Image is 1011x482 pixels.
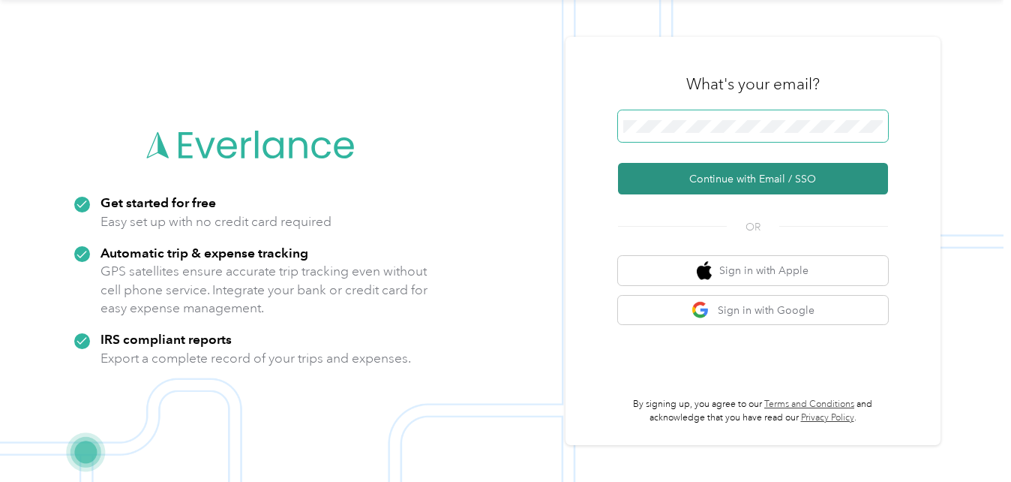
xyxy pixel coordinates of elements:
p: GPS satellites ensure accurate trip tracking even without cell phone service. Integrate your bank... [100,262,428,318]
button: google logoSign in with Google [618,296,888,325]
strong: IRS compliant reports [100,331,232,347]
a: Terms and Conditions [764,399,854,410]
button: apple logoSign in with Apple [618,256,888,285]
strong: Automatic trip & expense tracking [100,245,308,261]
img: google logo [691,301,710,320]
strong: Get started for free [100,194,216,210]
p: Easy set up with no credit card required [100,212,331,231]
span: OR [727,219,779,235]
img: apple logo [697,261,712,280]
a: Privacy Policy [801,412,854,423]
p: By signing up, you agree to our and acknowledge that you have read our . [618,398,888,424]
p: Export a complete record of your trips and expenses. [100,349,411,368]
button: Continue with Email / SSO [618,163,888,194]
h3: What's your email? [686,74,820,95]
